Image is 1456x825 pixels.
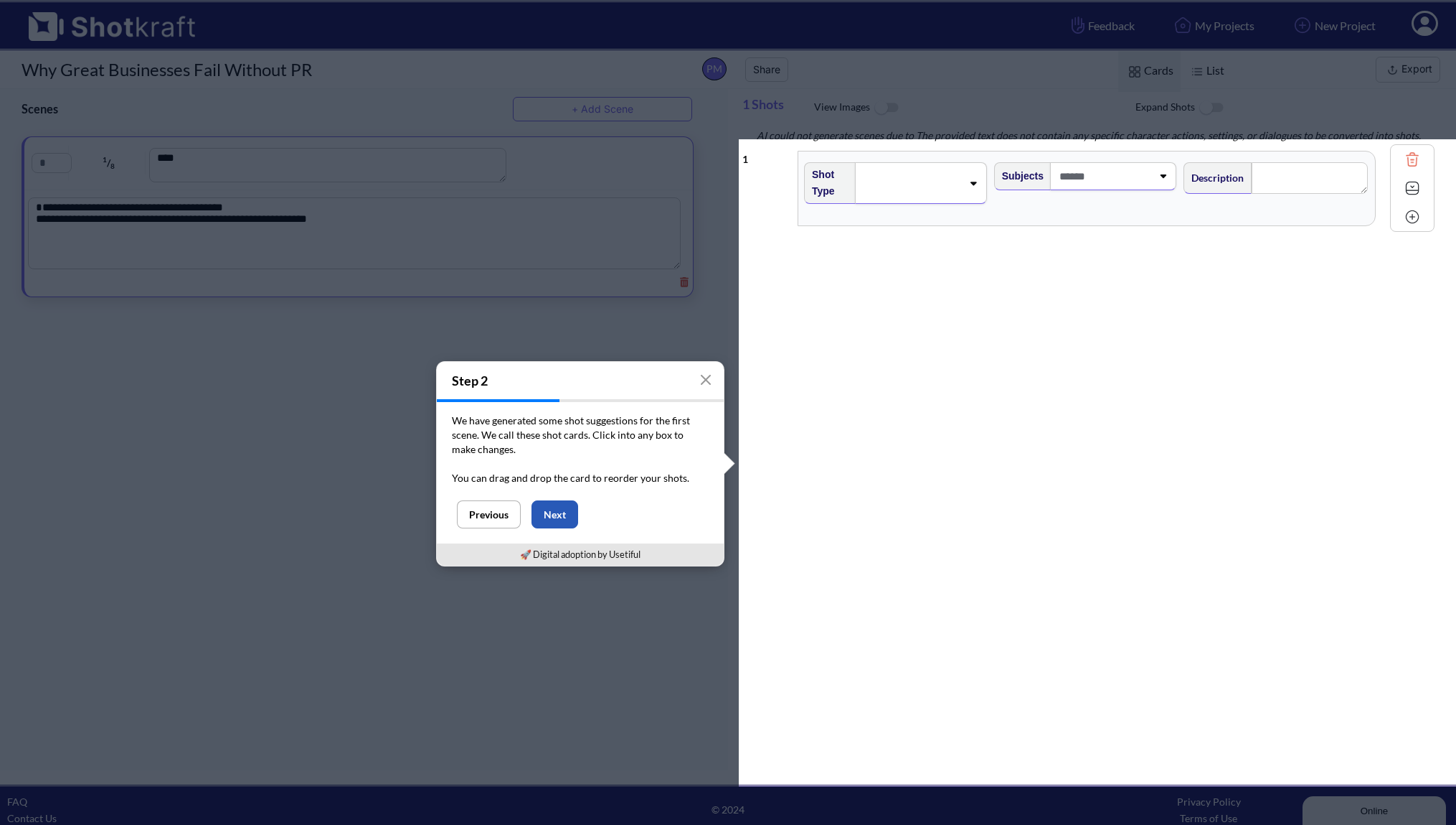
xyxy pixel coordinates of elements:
span: Shot Type [805,163,848,203]
button: Next [531,500,578,528]
div: Online [11,12,133,23]
div: 1Shot TypeSubjectsDescriptionTrash IconExpand IconAdd Icon [742,144,1434,233]
span: Subjects [995,164,1044,188]
img: Add Icon [1401,206,1423,228]
div: 1 [742,144,790,167]
img: Trash Icon [1401,149,1423,170]
p: We have generated some shot suggestions for the first scene. We call these shot cards. Click into... [452,414,709,457]
span: Description [1184,166,1244,190]
button: Previous [457,500,521,528]
img: Expand Icon [1401,177,1423,199]
a: 🚀 Digital adoption by Usetiful [520,549,640,560]
h4: Step 2 [437,362,724,399]
p: You can drag and drop the card to reorder your shots. [452,471,709,485]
